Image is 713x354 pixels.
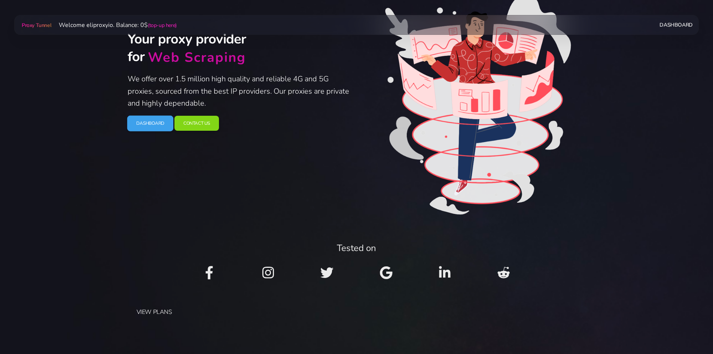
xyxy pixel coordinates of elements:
[148,49,246,67] div: Web Scraping
[20,19,53,31] a: Proxy Tunnel
[132,308,572,317] a: VIEW PLANS
[128,31,352,67] h2: Your proxy provider for
[53,21,177,29] span: Welcome eliproxyio. Balance: 0$
[132,241,581,255] div: Tested on
[127,115,173,131] a: Dashboard
[22,22,51,29] span: Proxy Tunnel
[677,318,704,345] iframe: Webchat Widget
[128,73,352,110] p: We offer over 1.5 million high quality and reliable 4G and 5G proxies, sourced from the best IP p...
[659,18,692,32] a: Dashboard
[174,116,219,131] a: Contact Us
[148,22,177,29] a: (top-up here)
